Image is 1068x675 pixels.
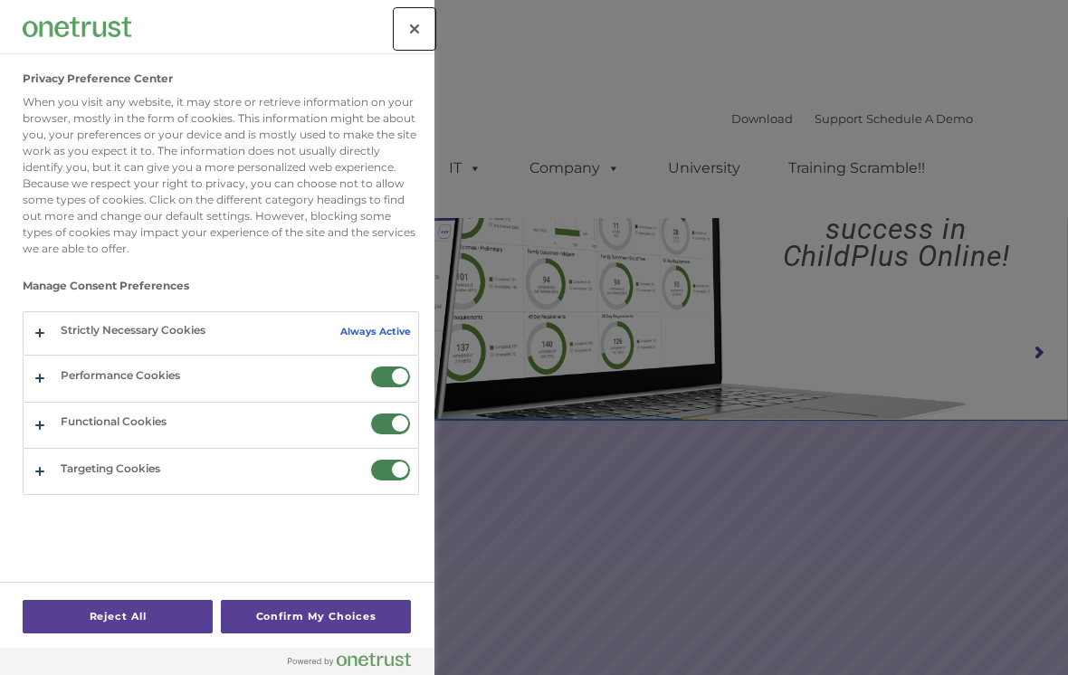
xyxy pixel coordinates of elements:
a: Powered by OneTrust Opens in a new Tab [288,652,425,675]
div: When you visit any website, it may store or retrieve information on your browser, mostly in the f... [23,94,419,257]
h2: Privacy Preference Center [23,72,173,85]
button: Confirm My Choices [221,600,411,633]
div: Company Logo [23,9,131,45]
img: Company Logo [23,17,131,36]
img: Powered by OneTrust Opens in a new Tab [288,652,411,667]
button: Reject All [23,600,213,633]
h3: Manage Consent Preferences [23,280,419,301]
button: Close [395,9,434,49]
